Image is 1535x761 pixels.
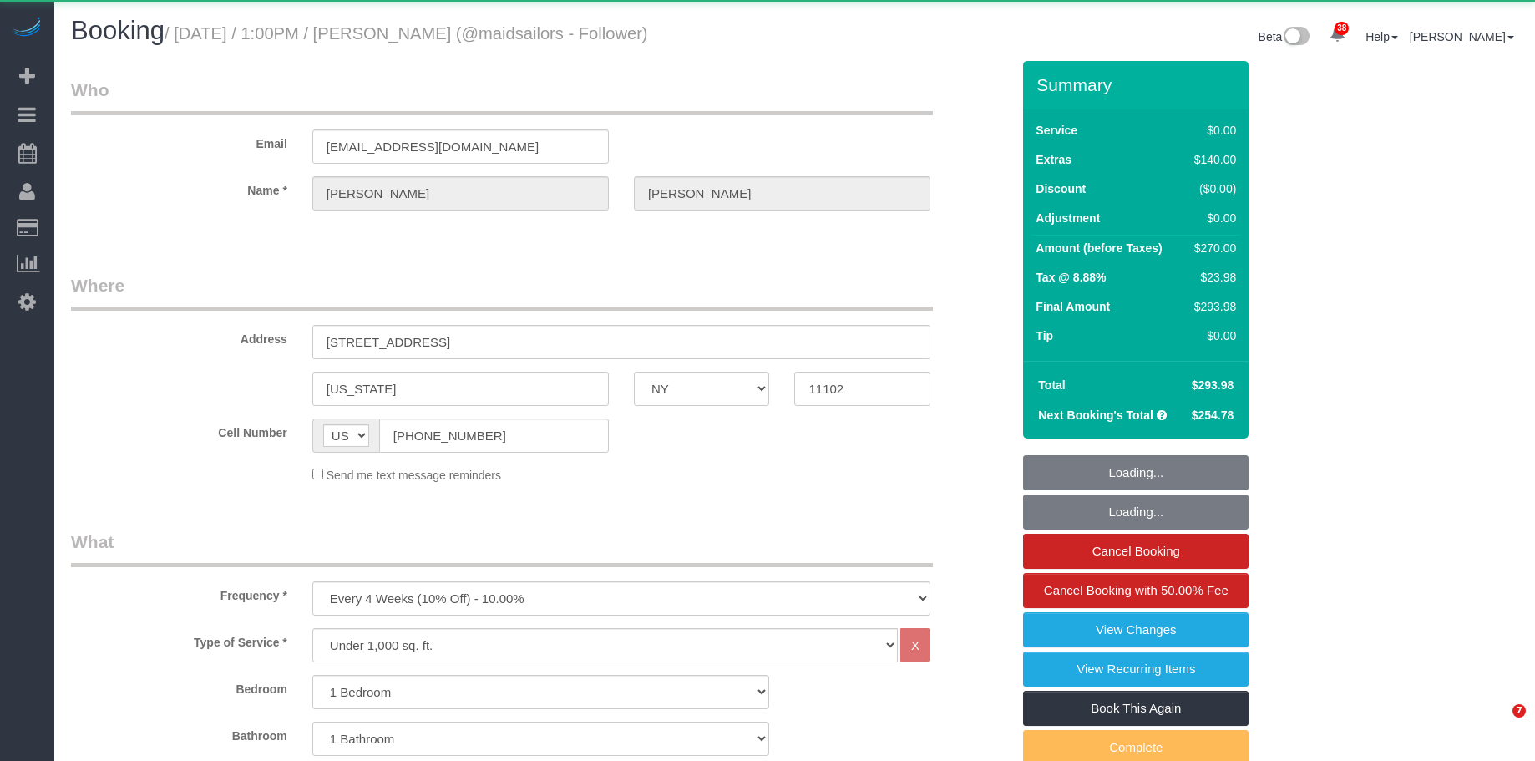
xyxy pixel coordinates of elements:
[58,581,300,604] label: Frequency *
[1036,122,1077,139] label: Service
[1188,269,1236,286] div: $23.98
[1038,378,1065,392] strong: Total
[71,78,933,115] legend: Who
[1188,327,1236,344] div: $0.00
[58,419,300,441] label: Cell Number
[58,675,300,698] label: Bedroom
[1038,408,1153,422] strong: Next Booking's Total
[1188,240,1236,256] div: $270.00
[1036,75,1240,94] h3: Summary
[1188,210,1236,226] div: $0.00
[1410,30,1514,43] a: [PERSON_NAME]
[1365,30,1398,43] a: Help
[327,469,501,482] span: Send me text message reminders
[794,372,930,406] input: Zip Code
[71,273,933,311] legend: Where
[1023,534,1249,569] a: Cancel Booking
[1321,17,1354,53] a: 38
[58,722,300,744] label: Bathroom
[71,530,933,567] legend: What
[58,129,300,152] label: Email
[1188,122,1236,139] div: $0.00
[58,628,300,651] label: Type of Service *
[1335,22,1349,35] span: 38
[71,16,165,45] span: Booking
[1036,210,1100,226] label: Adjustment
[312,129,609,164] input: Email
[1192,408,1234,422] span: $254.78
[312,176,609,211] input: First Name
[58,325,300,348] label: Address
[1188,298,1236,315] div: $293.98
[312,372,609,406] input: City
[1044,583,1229,597] span: Cancel Booking with 50.00% Fee
[1259,30,1310,43] a: Beta
[1036,151,1071,168] label: Extras
[1036,269,1106,286] label: Tax @ 8.88%
[10,17,43,40] img: Automaid Logo
[1023,691,1249,726] a: Book This Again
[1023,652,1249,687] a: View Recurring Items
[634,176,930,211] input: Last Name
[1023,573,1249,608] a: Cancel Booking with 50.00% Fee
[1282,27,1310,48] img: New interface
[1036,327,1053,344] label: Tip
[58,176,300,199] label: Name *
[1036,180,1086,197] label: Discount
[1192,378,1234,392] span: $293.98
[1188,180,1236,197] div: ($0.00)
[165,24,648,43] small: / [DATE] / 1:00PM / [PERSON_NAME] (@maidsailors - Follower)
[1512,704,1526,718] span: 7
[1036,298,1110,315] label: Final Amount
[1036,240,1162,256] label: Amount (before Taxes)
[1023,612,1249,647] a: View Changes
[1188,151,1236,168] div: $140.00
[1478,704,1518,744] iframe: Intercom live chat
[379,419,609,453] input: Cell Number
